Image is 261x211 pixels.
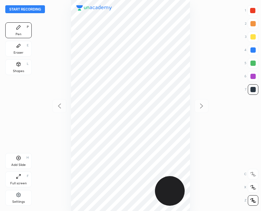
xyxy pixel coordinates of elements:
div: H [26,156,29,159]
div: E [27,44,29,47]
div: X [244,182,258,193]
div: 4 [244,45,258,55]
div: P [27,25,29,29]
div: C [244,169,258,179]
div: 5 [244,58,258,68]
div: Settings [12,200,25,203]
div: 7 [245,84,258,95]
div: Z [244,195,258,206]
div: 6 [244,71,258,82]
div: L [27,62,29,66]
div: Pen [16,33,21,36]
div: Shapes [13,69,24,73]
div: F [27,174,29,178]
div: 1 [245,5,258,16]
div: 2 [245,18,258,29]
div: Full screen [10,182,27,185]
div: Add Slide [11,163,26,167]
div: Eraser [14,51,23,54]
img: logo.38c385cc.svg [76,5,112,11]
button: Start recording [5,5,45,13]
div: 3 [245,32,258,42]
